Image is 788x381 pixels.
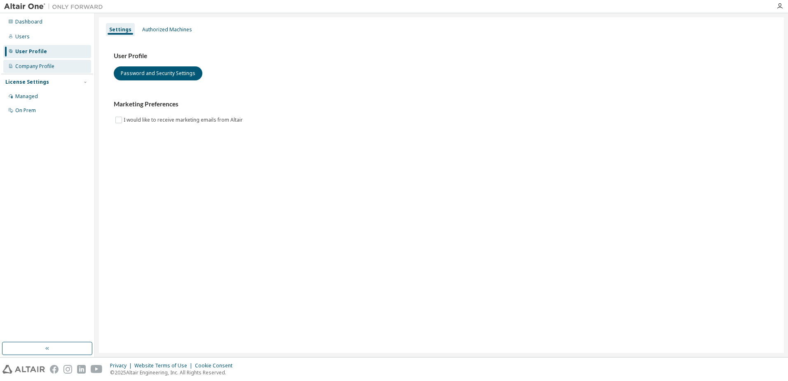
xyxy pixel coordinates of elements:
h3: Marketing Preferences [114,100,769,108]
img: altair_logo.svg [2,365,45,374]
div: Settings [109,26,131,33]
div: Privacy [110,362,134,369]
div: Website Terms of Use [134,362,195,369]
img: linkedin.svg [77,365,86,374]
h3: User Profile [114,52,769,60]
img: Altair One [4,2,107,11]
div: User Profile [15,48,47,55]
div: Managed [15,93,38,100]
div: Company Profile [15,63,54,70]
div: Authorized Machines [142,26,192,33]
img: youtube.svg [91,365,103,374]
div: License Settings [5,79,49,85]
button: Password and Security Settings [114,66,202,80]
div: Dashboard [15,19,42,25]
div: On Prem [15,107,36,114]
div: Users [15,33,30,40]
label: I would like to receive marketing emails from Altair [124,115,244,125]
img: facebook.svg [50,365,59,374]
p: © 2025 Altair Engineering, Inc. All Rights Reserved. [110,369,237,376]
div: Cookie Consent [195,362,237,369]
img: instagram.svg [63,365,72,374]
